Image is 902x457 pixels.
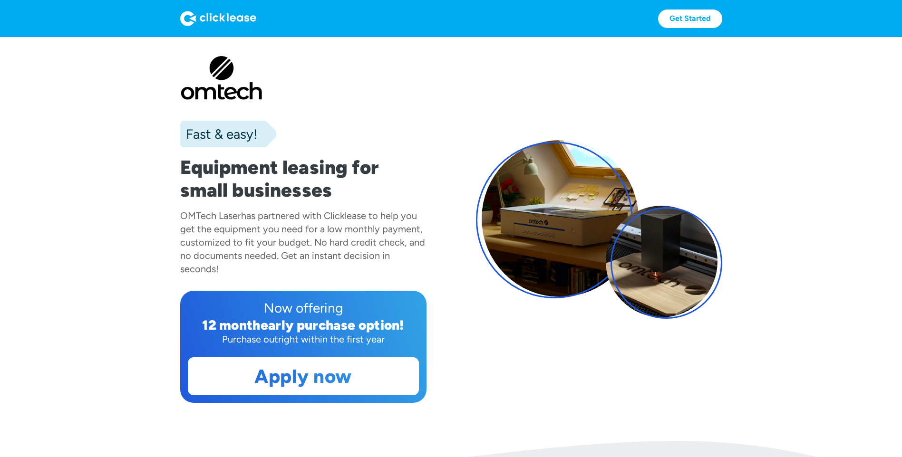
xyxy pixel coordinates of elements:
a: Apply now [188,358,418,395]
div: early purchase option! [261,317,404,333]
div: 12 month [202,317,261,333]
div: has partnered with Clicklease to help you get the equipment you need for a low monthly payment, c... [180,210,425,275]
h1: Equipment leasing for small businesses [180,156,427,201]
div: OMTech Laser [180,210,241,221]
img: Logo [180,11,256,26]
a: Get Started [658,10,722,28]
div: Fast & easy! [180,124,257,143]
div: Now offering [188,298,419,317]
div: Purchase outright within the first year [188,333,419,346]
